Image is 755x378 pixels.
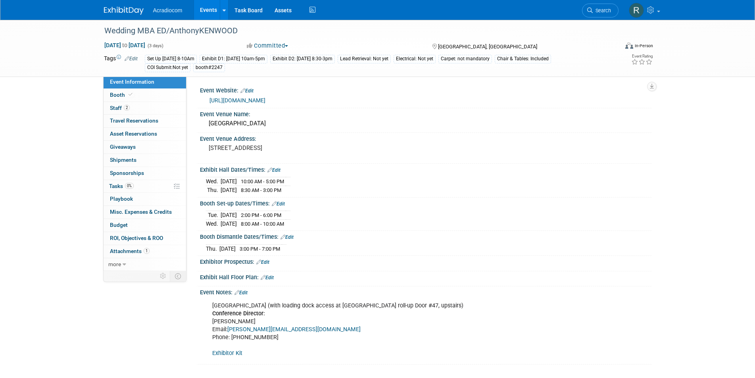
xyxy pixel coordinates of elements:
span: Shipments [110,157,136,163]
div: Event Website: [200,84,651,95]
td: [DATE] [221,177,237,186]
td: Wed. [206,219,221,228]
a: Edit [125,56,138,61]
div: Exhibit D2: [DATE] 8:30-3pm [270,55,335,63]
a: Misc. Expenses & Credits [104,206,186,219]
span: [DATE] [DATE] [104,42,146,49]
a: ROI, Objectives & ROO [104,232,186,245]
div: Event Rating [631,54,653,58]
a: Edit [267,167,280,173]
a: Edit [272,201,285,207]
button: Committed [244,42,291,50]
span: 2:00 PM - 6:00 PM [241,212,281,218]
a: Asset Reservations [104,128,186,140]
span: to [121,42,129,48]
a: Giveaways [104,141,186,154]
span: Booth [110,92,134,98]
td: [DATE] [221,186,237,194]
a: Edit [256,259,269,265]
a: Edit [234,290,248,295]
span: Playbook [110,196,133,202]
a: more [104,258,186,271]
td: [DATE] [221,219,237,228]
a: Event Information [104,76,186,88]
td: Wed. [206,177,221,186]
td: [DATE] [219,244,236,253]
div: [GEOGRAPHIC_DATA] (with loading dock access at [GEOGRAPHIC_DATA] roll-up Door #47, upstairs) [PER... [207,298,564,362]
div: In-Person [634,43,653,49]
span: Misc. Expenses & Credits [110,209,172,215]
td: Tue. [206,211,221,220]
a: Budget [104,219,186,232]
div: [GEOGRAPHIC_DATA] [206,117,645,130]
a: Search [582,4,619,17]
span: Staff [110,105,130,111]
td: Thu. [206,186,221,194]
a: Exhibitor Kit [212,350,242,357]
span: (3 days) [147,43,163,48]
div: COI Submit:Not yet [145,63,190,72]
div: Exhibitor Prospectus: [200,256,651,266]
div: Booth Dismantle Dates/Times: [200,231,651,241]
div: booth#2247 [193,63,225,72]
span: ROI, Objectives & ROO [110,235,163,241]
a: Edit [280,234,294,240]
img: Format-Inperson.png [625,42,633,49]
a: [URL][DOMAIN_NAME] [209,97,265,104]
td: Personalize Event Tab Strip [156,271,170,281]
div: Wedding MBA ED/AnthonyKENWOOD [102,24,607,38]
img: ExhibitDay [104,7,144,15]
a: Shipments [104,154,186,167]
td: Toggle Event Tabs [170,271,186,281]
span: Search [593,8,611,13]
a: Attachments1 [104,245,186,258]
div: Exhibit Hall Dates/Times: [200,164,651,174]
div: Exhibit D1: [DATE] 10am-5pm [200,55,267,63]
span: 1 [144,248,150,254]
span: Acradiocom [153,7,183,13]
a: Playbook [104,193,186,205]
a: Staff2 [104,102,186,115]
div: Booth Set-up Dates/Times: [200,198,651,208]
div: Exhibit Hall Floor Plan: [200,271,651,282]
span: 2 [124,105,130,111]
td: Tags [104,54,138,72]
span: Budget [110,222,128,228]
div: Set Up [DATE] 8-10Am [145,55,197,63]
a: Edit [240,88,254,94]
span: 8:00 AM - 10:00 AM [241,221,284,227]
span: [GEOGRAPHIC_DATA], [GEOGRAPHIC_DATA] [438,44,537,50]
div: Lead Retrieval: Not yet [338,55,391,63]
a: Edit [261,275,274,280]
i: Booth reservation complete [129,92,133,97]
div: Carpet: not mandatory [438,55,492,63]
span: 10:00 AM - 5:00 PM [241,178,284,184]
a: Travel Reservations [104,115,186,127]
span: 3:00 PM - 7:00 PM [240,246,280,252]
b: Conference Director: [212,310,265,317]
div: Event Venue Name: [200,108,651,118]
pre: [STREET_ADDRESS] [209,144,379,152]
span: 0% [125,183,134,189]
span: more [108,261,121,267]
span: 8:30 AM - 3:00 PM [241,187,281,193]
div: Event Format [572,41,653,53]
span: Travel Reservations [110,117,158,124]
a: Tasks0% [104,180,186,193]
span: Event Information [110,79,154,85]
span: Sponsorships [110,170,144,176]
span: Giveaways [110,144,136,150]
div: Chair & Tables: Included [495,55,551,63]
span: Attachments [110,248,150,254]
a: Sponsorships [104,167,186,180]
div: Event Venue Address: [200,133,651,143]
div: Electrical: Not yet [394,55,436,63]
td: Thu. [206,244,219,253]
span: Tasks [109,183,134,189]
a: [PERSON_NAME][EMAIL_ADDRESS][DOMAIN_NAME] [227,326,361,333]
div: Event Notes: [200,286,651,297]
td: [DATE] [221,211,237,220]
a: Booth [104,89,186,102]
img: Ronald Tralle [629,3,644,18]
span: Asset Reservations [110,130,157,137]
